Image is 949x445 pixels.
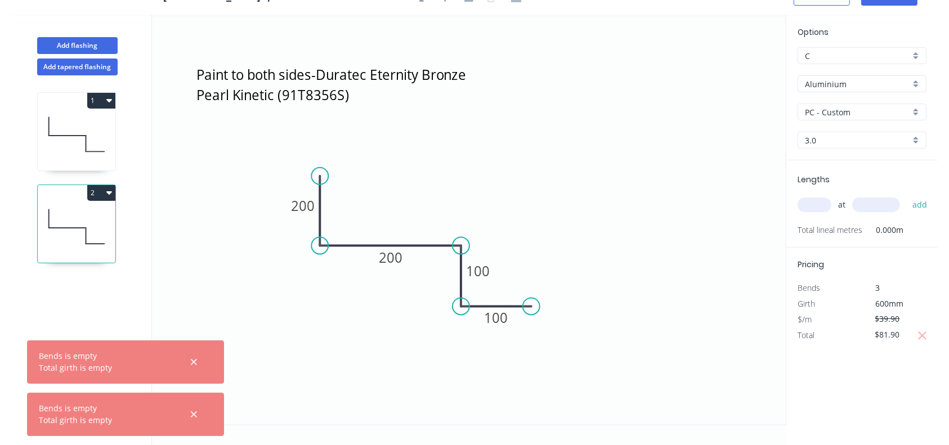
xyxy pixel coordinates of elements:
[87,93,115,109] button: 1
[876,298,904,309] span: 600mm
[798,298,815,309] span: Girth
[862,222,903,238] span: 0.000m
[37,37,118,54] button: Add flashing
[484,308,508,327] tspan: 100
[37,59,118,75] button: Add tapered flashing
[798,174,830,185] span: Lengths
[798,26,829,38] span: Options
[805,106,910,118] input: Colour
[87,185,115,201] button: 2
[805,78,910,90] input: Material
[194,63,475,105] textarea: Paint to both sides-Duratec Eternity Bronze Pearl Kinetic (91T8356S)
[798,222,862,238] span: Total lineal metres
[838,197,845,213] span: at
[379,248,402,267] tspan: 200
[291,196,315,215] tspan: 200
[876,282,880,293] span: 3
[805,134,910,146] input: Thickness
[798,282,820,293] span: Bends
[39,402,112,426] div: Bends is empty Total girth is empty
[798,314,812,325] span: $/m
[798,330,814,340] span: Total
[466,262,490,280] tspan: 100
[907,195,933,214] button: add
[39,350,112,374] div: Bends is empty Total girth is empty
[805,50,910,62] input: Price level
[798,259,824,270] span: Pricing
